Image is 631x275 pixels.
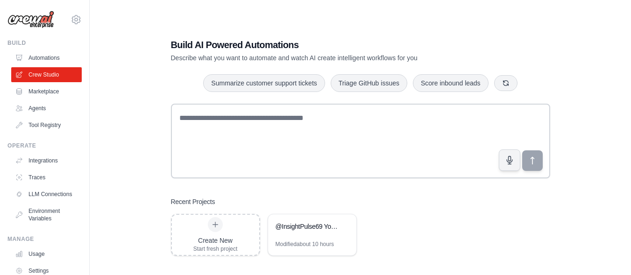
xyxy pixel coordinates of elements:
[7,39,82,47] div: Build
[193,245,238,253] div: Start fresh project
[11,204,82,226] a: Environment Variables
[276,222,340,231] div: @InsightPulse69 YouTube Daily Content Automation
[11,67,82,82] a: Crew Studio
[193,236,238,245] div: Create New
[11,153,82,168] a: Integrations
[11,170,82,185] a: Traces
[11,84,82,99] a: Marketplace
[171,38,485,51] h1: Build AI Powered Automations
[11,118,82,133] a: Tool Registry
[11,187,82,202] a: LLM Connections
[7,142,82,149] div: Operate
[413,74,489,92] button: Score inbound leads
[171,53,485,63] p: Describe what you want to automate and watch AI create intelligent workflows for you
[171,197,215,206] h3: Recent Projects
[276,240,334,248] div: Modified about 10 hours
[7,235,82,243] div: Manage
[494,75,518,91] button: Get new suggestions
[11,50,82,65] a: Automations
[11,247,82,261] a: Usage
[11,101,82,116] a: Agents
[499,149,520,171] button: Click to speak your automation idea
[331,74,407,92] button: Triage GitHub issues
[203,74,325,92] button: Summarize customer support tickets
[7,11,54,28] img: Logo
